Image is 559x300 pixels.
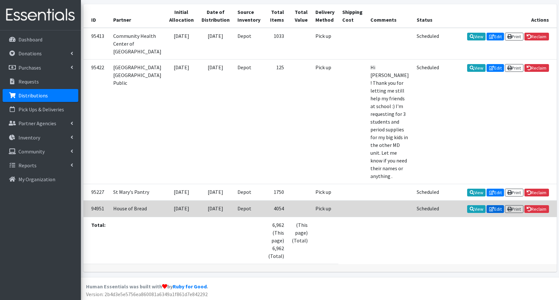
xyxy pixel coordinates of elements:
p: Pick Ups & Deliveries [18,106,64,113]
a: Print [505,189,523,196]
td: Scheduled [413,28,443,60]
a: My Organization [3,173,78,186]
a: Reclaim [524,64,549,72]
a: Partner Agencies [3,117,78,130]
td: Hi [PERSON_NAME] ! Thank you for letting me still help my friends at school :) I'm requesting for... [367,59,413,184]
td: [DATE] [198,200,234,217]
td: Pick up [312,28,338,60]
td: St Mary's Pantry [109,184,165,200]
p: Reports [18,162,37,169]
a: Print [505,33,523,40]
td: Community Health Center of [GEOGRAPHIC_DATA] [109,28,165,60]
a: Edit [487,205,504,213]
p: Donations [18,50,42,57]
th: Source Inventory [234,4,264,28]
td: [DATE] [198,28,234,60]
a: Inventory [3,131,78,144]
a: View [467,64,486,72]
strong: Human Essentials was built with by . [86,283,208,290]
td: Scheduled [413,59,443,184]
td: (This page) (Total) [288,217,312,264]
a: View [467,205,486,213]
td: 1750 [264,184,288,200]
a: View [467,33,486,40]
a: Edit [487,189,504,196]
td: Depot [234,200,264,217]
td: 125 [264,59,288,184]
td: [DATE] [165,59,198,184]
a: Ruby for Good [173,283,207,290]
td: Pick up [312,200,338,217]
p: Distributions [18,92,48,99]
p: Requests [18,78,39,85]
td: Pick up [312,184,338,200]
td: [GEOGRAPHIC_DATA] [GEOGRAPHIC_DATA] Public [109,59,165,184]
th: Status [413,4,443,28]
a: Requests [3,75,78,88]
th: Initial Allocation [165,4,198,28]
a: Print [505,205,523,213]
a: Reclaim [524,189,549,196]
td: Depot [234,184,264,200]
a: Distributions [3,89,78,102]
a: Community [3,145,78,158]
td: 95422 [83,59,109,184]
a: Reclaim [524,205,549,213]
td: [DATE] [198,184,234,200]
a: Pick Ups & Deliveries [3,103,78,116]
td: [DATE] [165,28,198,60]
a: Edit [487,64,504,72]
a: Reports [3,159,78,172]
a: Donations [3,47,78,60]
a: View [467,189,486,196]
td: [DATE] [198,59,234,184]
a: Print [505,64,523,72]
td: House of Bread [109,200,165,217]
p: Partner Agencies [18,120,56,127]
a: Purchases [3,61,78,74]
td: 94951 [83,200,109,217]
a: Edit [487,33,504,40]
td: [DATE] [165,200,198,217]
td: 95227 [83,184,109,200]
td: 95413 [83,28,109,60]
p: Purchases [18,64,41,71]
th: Actions [443,4,557,28]
td: Pick up [312,59,338,184]
td: Scheduled [413,200,443,217]
p: Community [18,148,45,155]
strong: Total: [91,222,105,228]
td: [DATE] [165,184,198,200]
td: Depot [234,28,264,60]
td: 4054 [264,200,288,217]
a: Dashboard [3,33,78,46]
p: Dashboard [18,36,42,43]
th: ID [83,4,109,28]
th: Date of Distribution [198,4,234,28]
td: Scheduled [413,184,443,200]
th: Partner [109,4,165,28]
td: 6,962 (This page) 6,962 (Total) [264,217,288,264]
span: Version: 2b4d3e5e5756ea860081a6349a1f861d7e842292 [86,291,208,297]
p: Inventory [18,134,40,141]
p: My Organization [18,176,55,183]
td: Depot [234,59,264,184]
img: HumanEssentials [3,4,78,26]
th: Total Value [288,4,312,28]
th: Delivery Method [312,4,338,28]
td: 1033 [264,28,288,60]
th: Total Items [264,4,288,28]
a: Reclaim [524,33,549,40]
th: Comments [367,4,413,28]
th: Shipping Cost [338,4,367,28]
